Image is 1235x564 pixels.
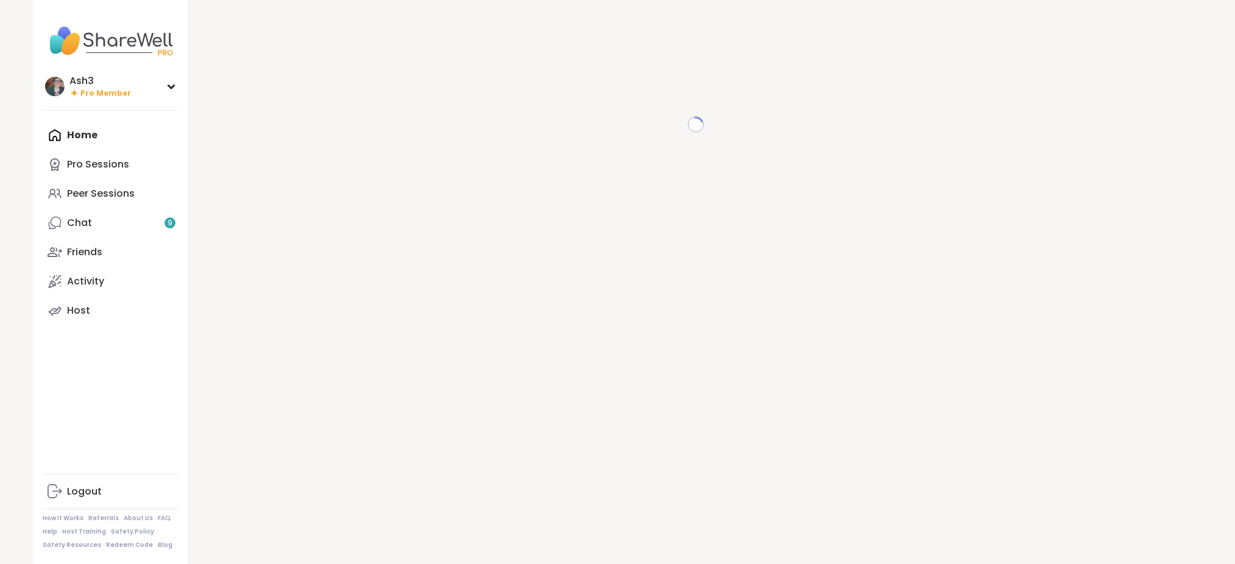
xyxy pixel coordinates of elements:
div: Host [67,304,90,317]
div: Peer Sessions [67,187,135,200]
a: Peer Sessions [43,179,179,208]
a: Help [43,527,57,536]
a: Redeem Code [106,541,153,549]
div: Pro Sessions [67,158,129,171]
a: Safety Policy [111,527,154,536]
a: How It Works [43,514,83,523]
div: Ash3 [69,74,131,88]
a: Host [43,296,179,325]
a: Pro Sessions [43,150,179,179]
a: Logout [43,477,179,506]
span: Pro Member [80,88,131,99]
a: Referrals [88,514,119,523]
div: Chat [67,216,92,230]
span: 9 [168,218,172,228]
img: ShareWell Nav Logo [43,19,179,62]
a: Friends [43,238,179,267]
a: Blog [158,541,172,549]
a: About Us [124,514,153,523]
img: Ash3 [45,77,65,96]
a: FAQ [158,514,171,523]
a: Activity [43,267,179,296]
div: Activity [67,275,104,288]
a: Safety Resources [43,541,101,549]
div: Logout [67,485,102,498]
div: Friends [67,245,102,259]
a: Host Training [62,527,106,536]
a: Chat9 [43,208,179,238]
